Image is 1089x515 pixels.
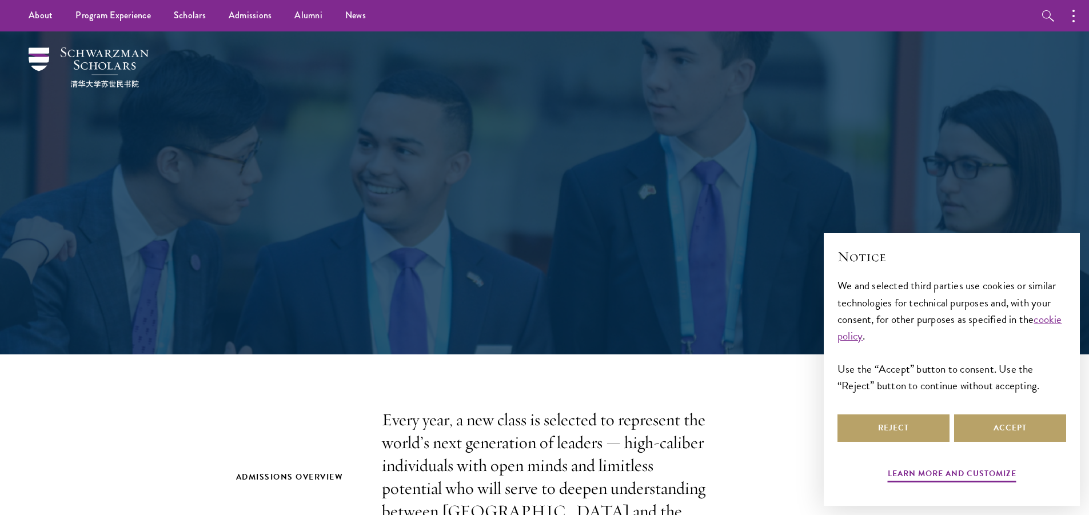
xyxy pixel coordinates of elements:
a: cookie policy [837,311,1062,344]
button: Accept [954,414,1066,442]
button: Learn more and customize [888,466,1016,484]
div: We and selected third parties use cookies or similar technologies for technical purposes and, wit... [837,277,1066,393]
button: Reject [837,414,950,442]
h2: Admissions Overview [236,470,359,484]
img: Schwarzman Scholars [29,47,149,87]
h2: Notice [837,247,1066,266]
